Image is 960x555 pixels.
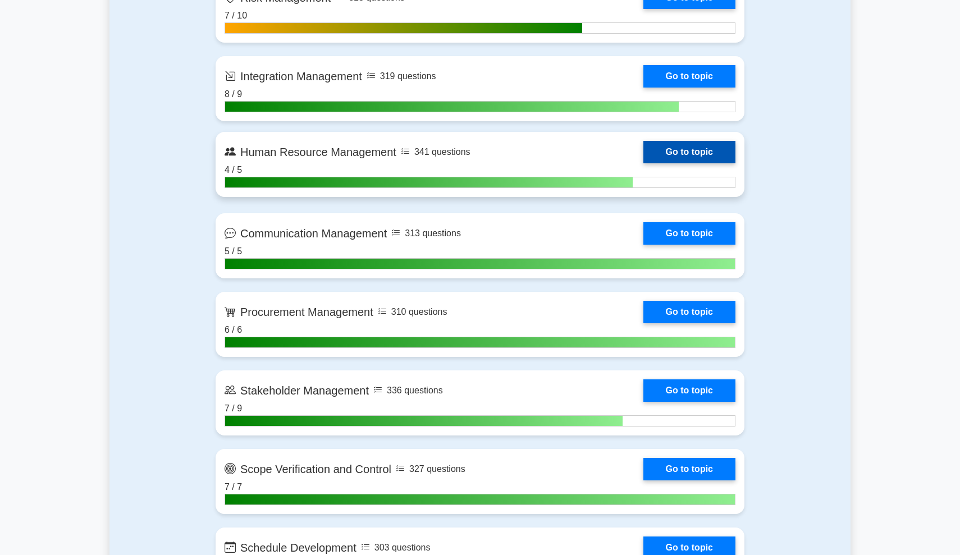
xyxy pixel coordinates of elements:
a: Go to topic [643,458,735,480]
a: Go to topic [643,65,735,88]
a: Go to topic [643,301,735,323]
a: Go to topic [643,222,735,245]
a: Go to topic [643,379,735,402]
a: Go to topic [643,141,735,163]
